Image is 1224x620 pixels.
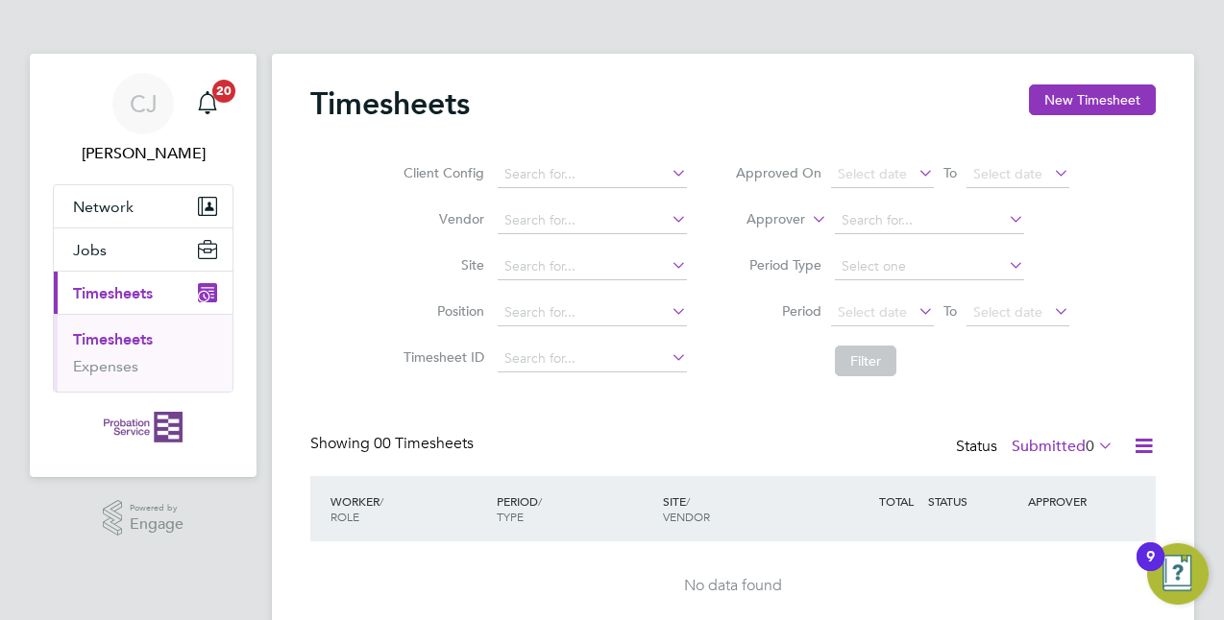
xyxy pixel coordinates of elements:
input: Select one [835,253,1024,280]
label: Approved On [735,164,821,181]
label: Client Config [398,164,484,181]
span: Timesheets [73,284,153,302]
button: Jobs [54,228,233,271]
div: APPROVER [1023,484,1123,518]
label: Period Type [735,256,821,274]
div: PERIOD [492,484,658,534]
div: STATUS [923,484,1023,518]
span: Select date [838,165,907,182]
span: To [938,160,963,185]
span: 20 [212,80,235,103]
span: / [379,493,383,509]
a: Timesheets [73,330,153,348]
nav: Main navigation [30,54,257,477]
a: CJ[PERSON_NAME] [53,73,233,165]
div: WORKER [326,484,492,534]
button: Timesheets [54,272,233,314]
span: 00 Timesheets [374,434,474,453]
button: Filter [835,346,896,376]
div: SITE [658,484,824,534]
span: Powered by [130,500,184,516]
label: Vendor [398,210,484,227]
span: Select date [973,165,1042,182]
span: TOTAL [879,493,914,509]
span: TYPE [497,509,524,524]
span: Network [73,198,134,216]
label: Site [398,256,484,274]
a: Powered byEngage [103,500,184,537]
div: Showing [310,434,477,454]
label: Position [398,302,484,320]
label: Approver [719,210,805,229]
span: 0 [1086,437,1094,456]
button: New Timesheet [1029,84,1156,115]
button: Network [54,185,233,227]
input: Search for... [498,253,687,280]
button: Open Resource Center, 9 new notifications [1147,543,1209,605]
h2: Timesheets [310,84,470,123]
div: 9 [1146,557,1155,582]
span: CJ [130,91,158,116]
span: Engage [130,516,184,533]
span: ROLE [330,509,359,524]
input: Search for... [498,346,687,372]
img: probationservice-logo-retina.png [104,412,182,442]
a: 20 [188,73,227,134]
a: Go to home page [53,412,233,442]
label: Timesheet ID [398,348,484,366]
input: Search for... [498,161,687,188]
a: Expenses [73,357,138,375]
div: Timesheets [54,314,233,392]
label: Submitted [1012,437,1114,456]
input: Search for... [498,299,687,326]
span: Carla Jones [53,142,233,165]
span: Select date [973,303,1042,321]
span: To [938,298,963,323]
span: Select date [838,303,907,321]
span: VENDOR [663,509,710,524]
label: Period [735,302,821,320]
input: Search for... [835,207,1024,234]
span: Jobs [73,241,107,259]
div: No data found [330,576,1137,596]
input: Search for... [498,207,687,234]
span: / [686,493,690,509]
span: / [538,493,542,509]
div: Status [956,434,1117,461]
